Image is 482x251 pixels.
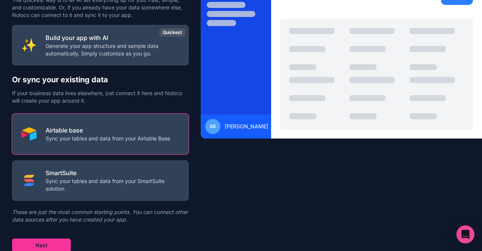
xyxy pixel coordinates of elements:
p: SmartSuite [46,168,179,177]
div: Quickest [159,28,185,37]
span: BB [210,123,216,129]
h2: Or sync your existing data [12,74,189,85]
p: Sync your tables and data from your SmartSuite solution [46,177,179,192]
img: INTERNAL_WITH_AI [21,38,37,53]
div: Open Intercom Messenger [456,225,474,243]
p: Sync your tables and data from your Airtable Base [46,135,170,142]
button: SMART_SUITESmartSuiteSync your tables and data from your SmartSuite solution [12,160,189,201]
p: Airtable base [46,126,170,135]
span: [PERSON_NAME] [225,123,268,130]
p: Build your app with AI [46,33,179,42]
img: AIRTABLE [21,126,37,142]
button: INTERNAL_WITH_AIBuild your app with AIGenerate your app structure and sample data automatically. ... [12,25,189,65]
p: These are just the most common starting points. You can connect other data sources after you have... [12,208,189,223]
button: AIRTABLEAirtable baseSync your tables and data from your Airtable Base [12,114,189,154]
p: If your business data lives elsewhere, just connect it here and Noloco will create your app aroun... [12,89,189,105]
p: Generate your app structure and sample data automatically. Simply customize as you go. [46,42,179,57]
img: SMART_SUITE [21,173,37,188]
